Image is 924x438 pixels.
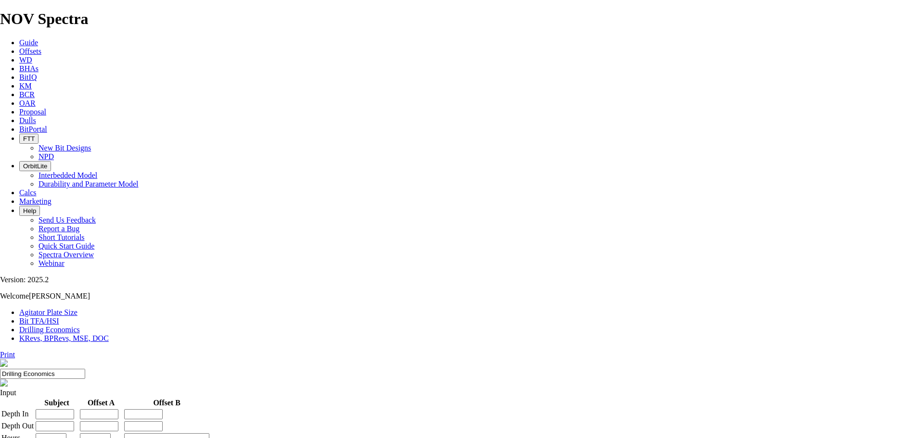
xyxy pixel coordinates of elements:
th: Subject [35,398,78,408]
a: KM [19,82,32,90]
a: Calcs [19,188,37,197]
a: Drilling Economics [19,325,80,334]
a: Webinar [38,259,64,267]
span: OrbitLite [23,163,47,170]
a: Quick Start Guide [38,242,94,250]
a: Send Us Feedback [38,216,96,224]
th: Offset B [124,398,210,408]
button: FTT [19,134,38,144]
a: Bit TFA/HSI [19,317,59,325]
th: Offset A [79,398,123,408]
a: Guide [19,38,38,47]
a: BCR [19,90,35,99]
a: WD [19,56,32,64]
a: Report a Bug [38,225,79,233]
a: New Bit Designs [38,144,91,152]
button: OrbitLite [19,161,51,171]
a: Offsets [19,47,41,55]
a: Interbedded Model [38,171,97,179]
span: [PERSON_NAME] [29,292,90,300]
a: Spectra Overview [38,250,94,259]
a: BHAs [19,64,38,73]
a: KRevs, BPRevs, MSE, DOC [19,334,109,342]
a: Agitator Plate Size [19,308,77,316]
a: BitIQ [19,73,37,81]
span: Help [23,207,36,214]
a: Dulls [19,116,36,125]
a: BitPortal [19,125,47,133]
a: Marketing [19,197,51,205]
a: OAR [19,99,36,107]
button: Help [19,206,40,216]
a: Durability and Parameter Model [38,180,139,188]
td: Depth Out [1,421,34,432]
a: Short Tutorials [38,233,85,241]
span: FTT [23,135,35,142]
a: Proposal [19,108,46,116]
td: Depth In [1,409,34,420]
a: NPD [38,152,54,161]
